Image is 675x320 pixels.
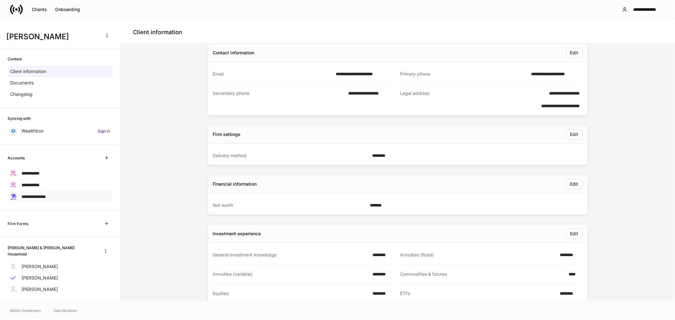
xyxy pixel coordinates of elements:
[8,115,31,121] h6: Syncing with
[8,284,112,295] a: [PERSON_NAME]
[22,263,58,270] p: [PERSON_NAME]
[213,202,366,208] div: Net worth
[54,308,77,313] a: Data Disclaimer
[400,290,556,297] div: ETFs
[51,4,84,15] button: Onboarding
[32,7,47,12] div: Clients
[55,7,80,12] div: Onboarding
[213,181,257,187] div: Financial information
[10,68,46,75] p: Client information
[400,71,528,77] div: Primary phone
[570,132,578,137] div: Edit
[400,271,565,277] div: Commodities & futures
[566,229,583,239] button: Edit
[8,56,22,62] h6: Content
[10,308,41,313] span: © 2025 OneAdvisory
[566,129,583,139] button: Edit
[22,128,44,134] p: Wealthbox
[22,275,58,281] p: [PERSON_NAME]
[213,271,369,277] div: Annuities (variable)
[213,231,261,237] div: Investment experience
[98,128,110,134] h6: Sign in
[213,90,345,109] div: Secondary phone
[8,77,112,89] a: Documents
[566,48,583,58] button: Edit
[400,90,520,109] div: Legal address
[28,4,51,15] button: Clients
[133,28,182,36] h4: Client information
[8,272,112,284] a: [PERSON_NAME]
[6,32,98,42] h3: [PERSON_NAME]
[8,221,28,227] h6: Firm Forms
[10,91,33,97] p: Changelog
[213,131,241,138] div: Firm settings
[213,252,369,258] div: General investment knowledge
[8,245,94,257] h6: [PERSON_NAME] & [PERSON_NAME] Household
[8,261,112,272] a: [PERSON_NAME]
[213,71,332,77] div: Email
[213,50,254,56] div: Contact information
[400,252,556,258] div: Annuities (fixed)
[8,89,112,100] a: Changelog
[8,66,112,77] a: Client information
[22,286,58,292] p: [PERSON_NAME]
[10,80,34,86] p: Documents
[213,290,369,297] div: Equities
[8,125,112,137] a: WealthboxSign in
[570,51,578,55] div: Edit
[8,155,25,161] h6: Accounts
[566,179,583,189] button: Edit
[570,231,578,236] div: Edit
[213,152,369,159] div: Delivery method
[570,182,578,186] div: Edit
